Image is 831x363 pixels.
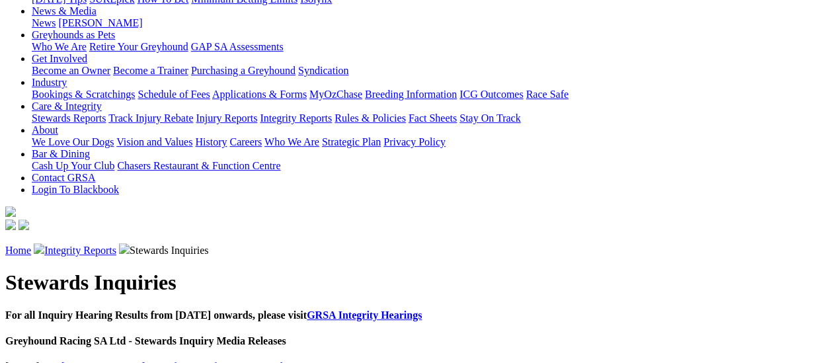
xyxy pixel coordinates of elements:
a: Become a Trainer [113,65,188,76]
a: Rules & Policies [335,112,406,124]
a: Strategic Plan [322,136,381,147]
a: Schedule of Fees [138,89,210,100]
a: GAP SA Assessments [191,41,284,52]
a: Home [5,245,31,256]
a: Chasers Restaurant & Function Centre [117,160,280,171]
a: History [195,136,227,147]
a: Vision and Values [116,136,192,147]
a: Breeding Information [365,89,457,100]
div: Care & Integrity [32,112,826,124]
a: ICG Outcomes [459,89,523,100]
a: Retire Your Greyhound [89,41,188,52]
div: News & Media [32,17,826,29]
a: MyOzChase [309,89,362,100]
b: For all Inquiry Hearing Results from [DATE] onwards, please visit [5,309,422,321]
a: Privacy Policy [383,136,446,147]
a: [PERSON_NAME] [58,17,142,28]
h4: Greyhound Racing SA Ltd - Stewards Inquiry Media Releases [5,335,826,347]
img: facebook.svg [5,220,16,230]
a: Contact GRSA [32,172,95,183]
a: Track Injury Rebate [108,112,193,124]
div: Bar & Dining [32,160,826,172]
a: Get Involved [32,53,87,64]
a: News & Media [32,5,97,17]
div: Industry [32,89,826,101]
a: Who We Are [264,136,319,147]
img: chevron-right.svg [34,243,44,254]
a: Bar & Dining [32,148,90,159]
div: Greyhounds as Pets [32,41,826,53]
img: chevron-right.svg [119,243,130,254]
a: We Love Our Dogs [32,136,114,147]
img: twitter.svg [19,220,29,230]
a: About [32,124,58,136]
div: Get Involved [32,65,826,77]
a: Stay On Track [459,112,520,124]
a: Syndication [298,65,348,76]
h1: Stewards Inquiries [5,270,826,295]
a: Integrity Reports [260,112,332,124]
div: About [32,136,826,148]
a: Care & Integrity [32,101,102,112]
a: News [32,17,56,28]
a: Stewards Reports [32,112,106,124]
a: Applications & Forms [212,89,307,100]
a: Login To Blackbook [32,184,119,195]
p: Stewards Inquiries [5,243,826,257]
a: Bookings & Scratchings [32,89,135,100]
a: Become an Owner [32,65,110,76]
a: Industry [32,77,67,88]
a: Integrity Reports [44,245,116,256]
img: logo-grsa-white.png [5,206,16,217]
a: GRSA Integrity Hearings [307,309,422,321]
a: Fact Sheets [409,112,457,124]
a: Who We Are [32,41,87,52]
a: Purchasing a Greyhound [191,65,296,76]
a: Injury Reports [196,112,257,124]
a: Race Safe [526,89,568,100]
a: Cash Up Your Club [32,160,114,171]
a: Careers [229,136,262,147]
a: Greyhounds as Pets [32,29,115,40]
